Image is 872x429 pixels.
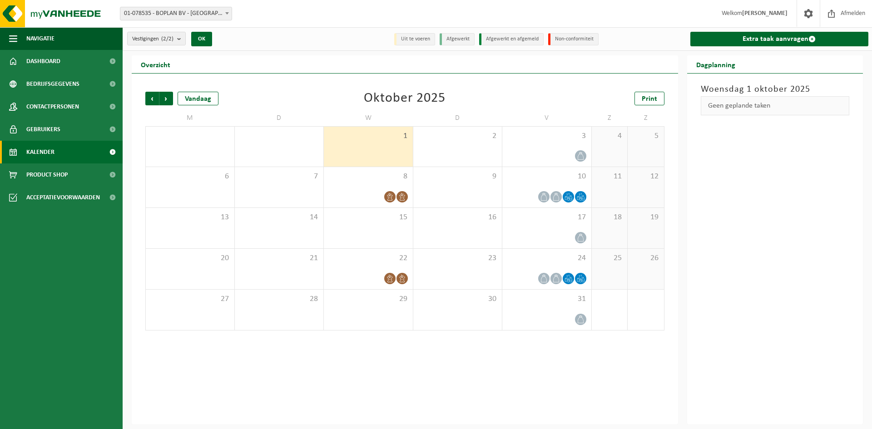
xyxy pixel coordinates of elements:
td: D [235,110,324,126]
td: Z [628,110,664,126]
strong: [PERSON_NAME] [742,10,788,17]
span: 4 [596,131,623,141]
span: 27 [150,294,230,304]
span: 26 [632,253,659,263]
li: Afgewerkt en afgemeld [479,33,544,45]
span: Vestigingen [132,32,173,46]
h2: Overzicht [132,55,179,73]
span: 13 [150,212,230,222]
a: Print [634,92,664,105]
span: Navigatie [26,27,54,50]
span: 24 [507,253,587,263]
span: 30 [418,294,498,304]
div: Geen geplande taken [701,96,850,115]
span: Vorige [145,92,159,105]
span: 21 [239,253,319,263]
h3: Woensdag 1 oktober 2025 [701,83,850,96]
span: 20 [150,253,230,263]
span: 29 [328,294,408,304]
span: Bedrijfsgegevens [26,73,79,95]
span: Kalender [26,141,54,163]
li: Uit te voeren [394,33,435,45]
td: D [413,110,503,126]
span: 31 [507,294,587,304]
span: Volgende [159,92,173,105]
span: 9 [418,172,498,182]
span: 3 [507,131,587,141]
span: 11 [596,172,623,182]
span: 22 [328,253,408,263]
span: 01-078535 - BOPLAN BV - MOORSELE [120,7,232,20]
li: Non-conformiteit [548,33,599,45]
span: 16 [418,212,498,222]
span: 2 [418,131,498,141]
span: 10 [507,172,587,182]
count: (2/2) [161,36,173,42]
span: Gebruikers [26,118,60,141]
span: 18 [596,212,623,222]
li: Afgewerkt [440,33,475,45]
span: 25 [596,253,623,263]
h2: Dagplanning [687,55,744,73]
span: Print [642,95,657,103]
td: W [324,110,413,126]
button: Vestigingen(2/2) [127,32,186,45]
span: 23 [418,253,498,263]
span: 28 [239,294,319,304]
td: Z [592,110,628,126]
span: 7 [239,172,319,182]
span: 6 [150,172,230,182]
td: V [502,110,592,126]
span: 14 [239,212,319,222]
span: 17 [507,212,587,222]
span: Acceptatievoorwaarden [26,186,100,209]
span: 19 [632,212,659,222]
a: Extra taak aanvragen [690,32,869,46]
span: 5 [632,131,659,141]
span: Product Shop [26,163,68,186]
span: 12 [632,172,659,182]
span: Contactpersonen [26,95,79,118]
div: Vandaag [178,92,218,105]
span: Dashboard [26,50,60,73]
span: 8 [328,172,408,182]
span: 15 [328,212,408,222]
button: OK [191,32,212,46]
span: 1 [328,131,408,141]
td: M [145,110,235,126]
div: Oktober 2025 [364,92,446,105]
